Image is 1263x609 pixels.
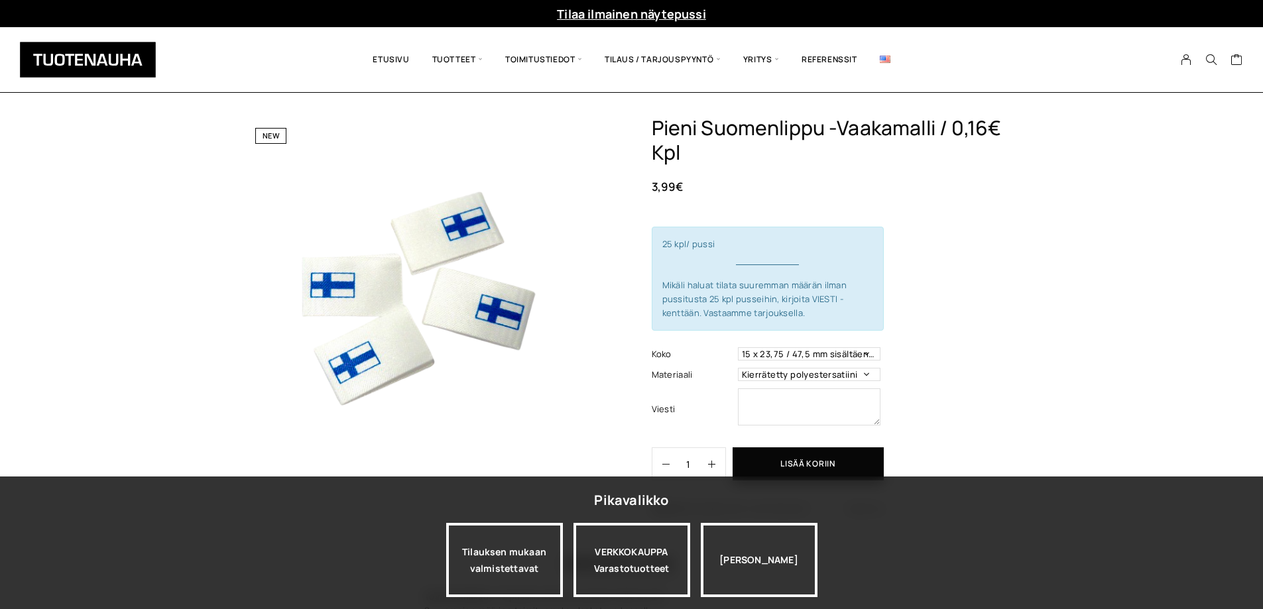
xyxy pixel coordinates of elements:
span: € [676,179,683,194]
a: Cart [1231,53,1243,69]
label: Materiaali [652,368,735,382]
span: Toimitustiedot [494,37,593,82]
a: Tilaa ilmainen näytepussi [557,6,706,22]
span: Yritys [732,37,790,82]
div: VERKKOKAUPPA Varastotuotteet [573,523,690,597]
img: Untitled18 [244,116,595,467]
a: Tilauksen mukaan valmistettavat [446,523,563,597]
span: 25 kpl/ pussi Mikäli haluat tilata suuremman määrän ilman pussitusta 25 kpl pusseihin, kirjoita V... [662,238,873,319]
bdi: 3,99 [652,179,683,194]
img: English [880,56,890,63]
label: Viesti [652,402,735,416]
div: Pikavalikko [594,488,668,512]
label: Koko [652,347,735,361]
a: VERKKOKAUPPAVarastotuotteet [573,523,690,597]
div: [PERSON_NAME] [701,523,817,597]
a: Referenssit [790,37,869,82]
input: Määrä [670,448,708,480]
a: My Account [1173,54,1199,66]
button: Lisää koriin [733,447,884,480]
span: Tilaus / Tarjouspyyntö [593,37,732,82]
span: Tuotteet [421,37,494,82]
a: Etusivu [361,37,420,82]
h1: Pieni Suomenlippu -vaakamalli / 0,16€ kpl [652,116,1020,165]
img: Tuotenauha Oy [20,42,156,78]
button: Search [1199,54,1224,66]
